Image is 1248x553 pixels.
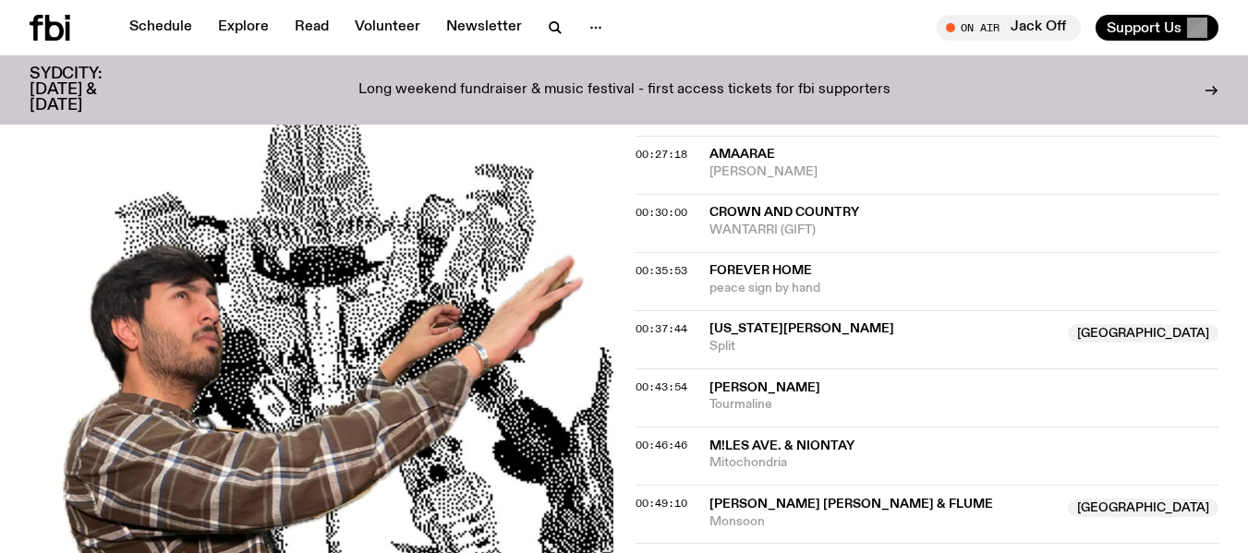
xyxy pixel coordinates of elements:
[636,205,687,220] span: 00:30:00
[709,381,820,394] span: [PERSON_NAME]
[636,440,687,451] button: 00:46:46
[636,208,687,218] button: 00:30:00
[937,15,1081,41] button: On AirJack Off
[1107,19,1181,36] span: Support Us
[358,82,891,99] p: Long weekend fundraiser & music festival - first access tickets for fbi supporters
[118,15,203,41] a: Schedule
[636,147,687,162] span: 00:27:18
[709,338,1058,355] span: Split
[636,266,687,276] button: 00:35:53
[636,150,687,160] button: 00:27:18
[709,280,1219,297] span: peace sign by hand
[709,513,1058,531] span: Monsoon
[709,222,1219,239] span: WANTARRI (GIFT)
[709,439,854,452] span: M!les Ave. & Niontay
[709,264,812,277] span: forever home
[435,15,533,41] a: Newsletter
[636,382,687,392] button: 00:43:54
[709,322,894,335] span: [US_STATE][PERSON_NAME]
[709,148,775,161] span: Amaarae
[636,324,687,334] button: 00:37:44
[636,379,687,394] span: 00:43:54
[284,15,340,41] a: Read
[344,15,431,41] a: Volunteer
[636,496,687,511] span: 00:49:10
[709,396,1219,414] span: Tourmaline
[709,163,1219,181] span: [PERSON_NAME]
[636,321,687,336] span: 00:37:44
[1068,499,1218,517] span: [GEOGRAPHIC_DATA]
[636,438,687,452] span: 00:46:46
[709,454,1219,472] span: Mitochondria
[207,15,280,41] a: Explore
[709,498,993,511] span: [PERSON_NAME] [PERSON_NAME] & Flume
[1068,324,1218,343] span: [GEOGRAPHIC_DATA]
[636,263,687,278] span: 00:35:53
[30,66,148,114] h3: SYDCITY: [DATE] & [DATE]
[636,499,687,509] button: 00:49:10
[1096,15,1218,41] button: Support Us
[709,206,859,219] span: Crown and Country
